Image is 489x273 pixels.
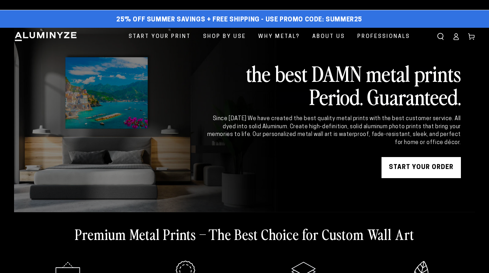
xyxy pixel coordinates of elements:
[312,32,345,41] span: About Us
[14,31,77,42] img: Aluminyze
[116,16,362,24] span: 25% off Summer Savings + Free Shipping - Use Promo Code: SUMMER25
[253,28,305,46] a: Why Metal?
[203,32,246,41] span: Shop By Use
[258,32,300,41] span: Why Metal?
[129,32,191,41] span: Start Your Print
[206,61,461,108] h2: the best DAMN metal prints Period. Guaranteed.
[352,28,415,46] a: Professionals
[307,28,350,46] a: About Us
[206,115,461,147] div: Since [DATE] We have created the best quality metal prints with the best customer service. All dy...
[198,28,251,46] a: Shop By Use
[75,225,414,243] h2: Premium Metal Prints – The Best Choice for Custom Wall Art
[382,157,461,178] a: START YOUR Order
[357,32,410,41] span: Professionals
[433,29,448,44] summary: Search our site
[123,28,196,46] a: Start Your Print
